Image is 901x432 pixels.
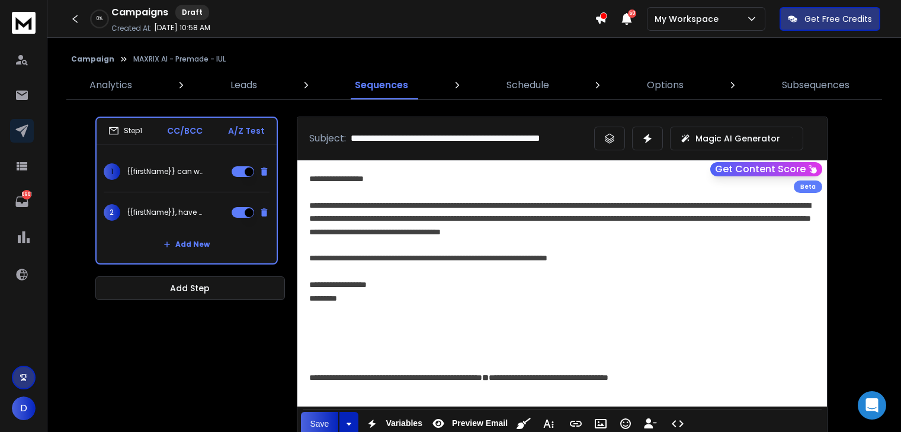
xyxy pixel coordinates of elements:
span: 50 [628,9,636,18]
a: Leads [223,71,264,99]
li: Step1CC/BCCA/Z Test1{{firstName}} can we chat?2{{firstName}}, have 2 minutes to discuss this retu... [95,117,278,265]
button: Magic AI Generator [670,127,803,150]
p: Leads [230,78,257,92]
p: Subsequences [782,78,849,92]
p: Magic AI Generator [695,133,780,144]
button: Add Step [95,276,285,300]
p: Options [647,78,684,92]
span: 2 [104,204,120,221]
a: Schedule [499,71,556,99]
a: Sequences [348,71,415,99]
span: Variables [383,418,425,428]
span: Preview Email [450,418,510,428]
div: Beta [794,180,822,193]
p: 0 % [97,15,102,22]
p: MAXRIX AI - Premade - IUL [133,54,226,64]
button: Add New [154,233,219,256]
div: Step 1 [108,125,142,136]
p: Analytics [89,78,132,92]
span: 1 [104,163,120,180]
a: Analytics [82,71,139,99]
div: Open Intercom Messenger [858,391,886,420]
p: Sequences [355,78,408,92]
p: My Workspace [655,13,723,25]
a: Subsequences [775,71,857,99]
button: D [12,396,36,420]
a: 6961 [10,190,34,214]
a: Options [640,71,691,99]
p: {{firstName}}, have 2 minutes to discuss this return? [127,208,203,217]
button: Get Content Score [710,162,822,176]
div: Draft [175,5,209,20]
p: A/Z Test [228,125,265,137]
p: Subject: [309,131,346,146]
h1: Campaigns [111,5,168,20]
p: Created At: [111,24,152,33]
button: Get Free Credits [780,7,880,31]
p: Schedule [506,78,549,92]
p: Get Free Credits [804,13,872,25]
p: CC/BCC [167,125,203,137]
img: logo [12,12,36,34]
p: {{firstName}} can we chat? [127,167,203,176]
p: 6961 [22,190,31,199]
button: Campaign [71,54,114,64]
p: [DATE] 10:58 AM [154,23,210,33]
